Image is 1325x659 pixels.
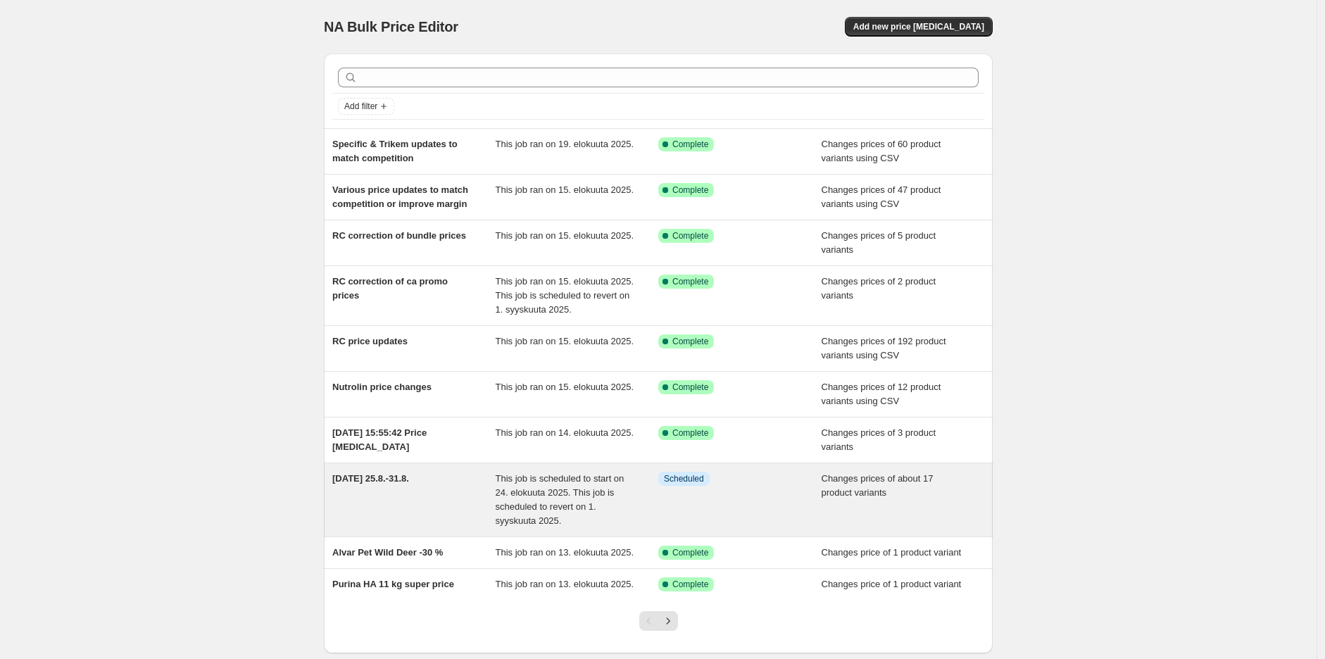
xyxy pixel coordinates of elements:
[496,382,634,392] span: This job ran on 15. elokuuta 2025.
[338,98,394,115] button: Add filter
[822,139,941,163] span: Changes prices of 60 product variants using CSV
[332,547,443,558] span: Alvar Pet Wild Deer -30 %
[639,611,678,631] nav: Pagination
[822,336,946,360] span: Changes prices of 192 product variants using CSV
[845,17,993,37] button: Add new price [MEDICAL_DATA]
[332,473,409,484] span: [DATE] 25.8.-31.8.
[496,139,634,149] span: This job ran on 19. elokuuta 2025.
[496,336,634,346] span: This job ran on 15. elokuuta 2025.
[822,382,941,406] span: Changes prices of 12 product variants using CSV
[822,276,936,301] span: Changes prices of 2 product variants
[822,427,936,452] span: Changes prices of 3 product variants
[496,473,624,526] span: This job is scheduled to start on 24. elokuuta 2025. This job is scheduled to revert on 1. syysku...
[344,101,377,112] span: Add filter
[853,21,984,32] span: Add new price [MEDICAL_DATA]
[496,427,634,438] span: This job ran on 14. elokuuta 2025.
[672,336,708,347] span: Complete
[672,276,708,287] span: Complete
[672,427,708,439] span: Complete
[332,382,432,392] span: Nutrolin price changes
[822,579,962,589] span: Changes price of 1 product variant
[822,184,941,209] span: Changes prices of 47 product variants using CSV
[664,473,704,484] span: Scheduled
[658,611,678,631] button: Next
[332,230,466,241] span: RC correction of bundle prices
[324,19,458,34] span: NA Bulk Price Editor
[332,139,458,163] span: Specific & Trikem updates to match competition
[332,184,468,209] span: Various price updates to match competition or improve margin
[672,547,708,558] span: Complete
[822,547,962,558] span: Changes price of 1 product variant
[672,139,708,150] span: Complete
[672,184,708,196] span: Complete
[822,230,936,255] span: Changes prices of 5 product variants
[822,473,934,498] span: Changes prices of about 17 product variants
[496,547,634,558] span: This job ran on 13. elokuuta 2025.
[672,579,708,590] span: Complete
[672,230,708,241] span: Complete
[496,579,634,589] span: This job ran on 13. elokuuta 2025.
[496,276,634,315] span: This job ran on 15. elokuuta 2025. This job is scheduled to revert on 1. syyskuuta 2025.
[332,276,448,301] span: RC correction of ca promo prices
[332,336,408,346] span: RC price updates
[496,184,634,195] span: This job ran on 15. elokuuta 2025.
[332,427,427,452] span: [DATE] 15:55:42 Price [MEDICAL_DATA]
[672,382,708,393] span: Complete
[496,230,634,241] span: This job ran on 15. elokuuta 2025.
[332,579,454,589] span: Purina HA 11 kg super price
